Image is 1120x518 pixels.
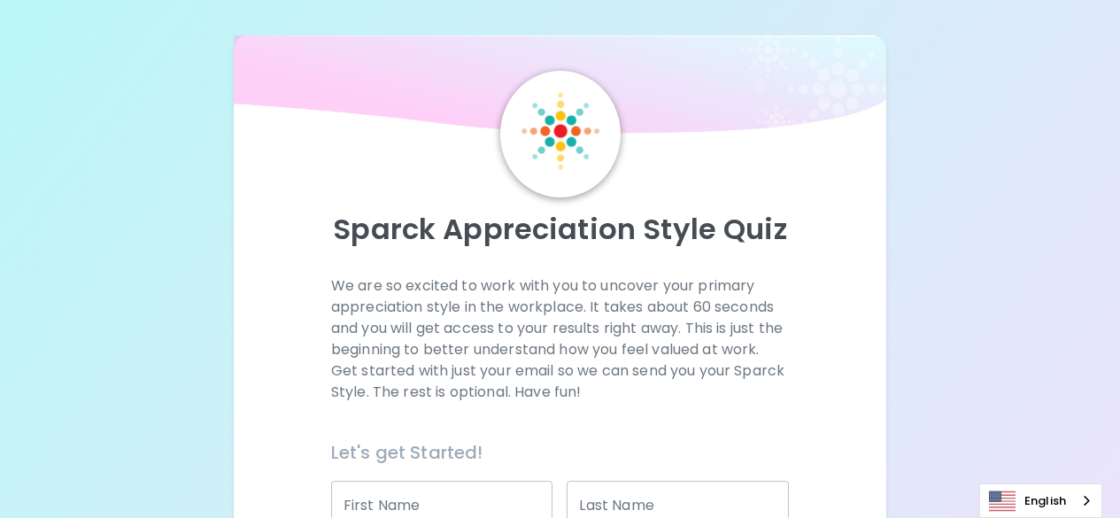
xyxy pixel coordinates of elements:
div: Language [979,483,1102,518]
p: We are so excited to work with you to uncover your primary appreciation style in the workplace. I... [331,275,789,403]
aside: Language selected: English [979,483,1102,518]
img: wave [234,35,887,142]
p: Sparck Appreciation Style Quiz [255,212,866,247]
h6: Let's get Started! [331,438,789,467]
img: Sparck Logo [521,92,599,170]
a: English [980,484,1101,517]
